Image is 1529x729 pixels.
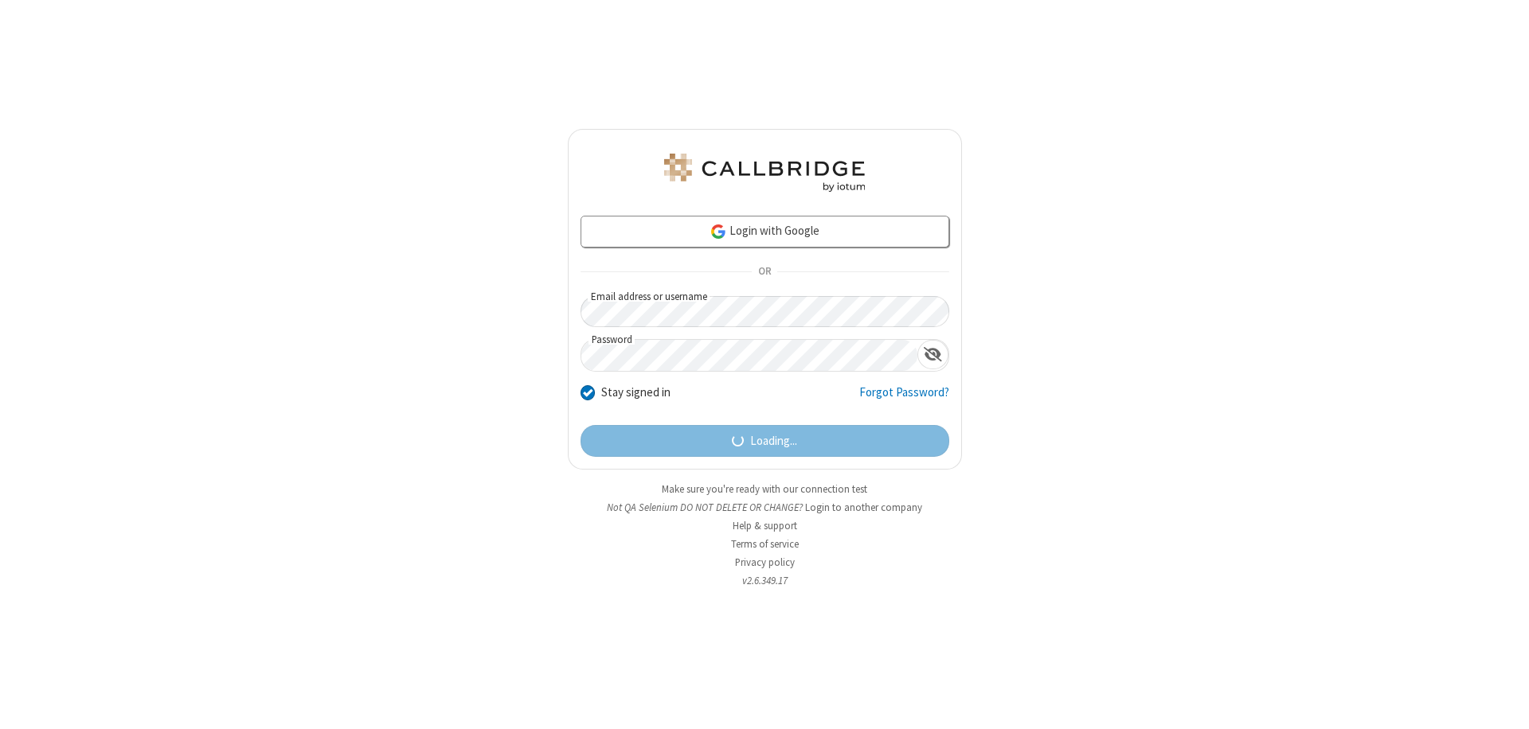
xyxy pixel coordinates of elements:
button: Loading... [581,425,949,457]
input: Email address or username [581,296,949,327]
span: OR [752,261,777,283]
a: Privacy policy [735,556,795,569]
a: Forgot Password? [859,384,949,414]
a: Make sure you're ready with our connection test [662,482,867,496]
label: Stay signed in [601,384,671,402]
li: v2.6.349.17 [568,573,962,588]
a: Help & support [733,519,797,532]
button: Login to another company [805,500,922,515]
li: Not QA Selenium DO NOT DELETE OR CHANGE? [568,500,962,515]
a: Login with Google [581,216,949,248]
div: Show password [917,340,948,369]
input: Password [581,340,917,371]
img: google-icon.png [710,223,727,240]
img: QA Selenium DO NOT DELETE OR CHANGE [661,154,868,192]
a: Terms of service [731,537,799,551]
span: Loading... [750,432,797,450]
